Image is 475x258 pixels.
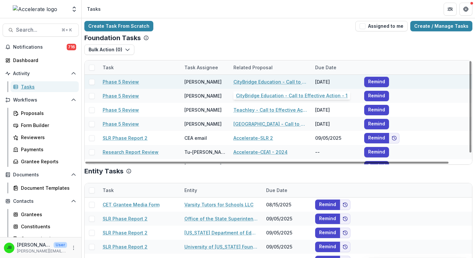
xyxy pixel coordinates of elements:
button: Remind [315,200,340,210]
a: Document Templates [10,183,79,193]
button: Remind [364,133,389,143]
div: Grantee Reports [21,158,74,165]
div: Proposals [21,110,74,117]
div: Jennifer Bronson [7,246,12,250]
div: Task Assignee [180,64,222,71]
div: [PERSON_NAME] [184,106,222,113]
div: Due Date [311,60,360,74]
div: Due Date [311,64,340,71]
div: Form Builder [21,122,74,129]
div: -- [311,159,360,173]
a: [US_STATE] Department of Education [184,229,258,236]
a: Tasks [10,81,79,92]
div: Tasks [87,6,101,12]
button: Open Documents [3,169,79,180]
span: 716 [67,44,76,50]
div: Due Date [262,183,311,197]
a: [GEOGRAPHIC_DATA] - Call to Effective Action - 1 [233,121,307,127]
div: 09/05/2025 [262,212,311,226]
button: Open Workflows [3,95,79,105]
a: SLR Phase Report 2 [103,215,147,222]
a: CityBridge Education - Call to Effective Action - 1 [233,78,307,85]
div: Related Proposal [229,60,311,74]
a: Phase 5 Review [103,78,139,85]
button: Bulk Action (0) [84,44,134,55]
span: Workflows [13,97,68,103]
a: Teachley - Call to Effective Action - 1 [233,106,307,113]
a: SLR Phase Report 2 [103,135,147,141]
a: Phase 5 Review [103,106,139,113]
a: Grantee Reports [10,156,79,167]
div: Related Proposal [229,64,277,71]
a: Phase 5 Review [103,121,139,127]
button: Remind [315,214,340,224]
button: Remind [315,228,340,238]
button: Remind [364,91,389,101]
button: Partners [444,3,457,16]
a: Magpie Literacy - Call to Effective Action - 3 [233,92,307,99]
div: 09/05/2025 [311,131,360,145]
a: Create / Manage Tasks [410,21,472,31]
div: [PERSON_NAME] [184,121,222,127]
div: Entity [180,183,262,197]
a: Research Report Review [103,149,159,155]
button: Add to friends [340,214,350,224]
div: Document Templates [21,185,74,191]
div: Task [99,183,180,197]
div: Task [99,60,180,74]
div: Constituents [21,223,74,230]
div: Grantees [21,211,74,218]
p: Entity Tasks [84,167,124,175]
div: [PERSON_NAME] [184,92,222,99]
div: Task Assignee [180,60,229,74]
button: Open Activity [3,68,79,79]
button: Remind [364,77,389,87]
div: 09/05/2025 [262,240,311,254]
p: [PERSON_NAME] [17,241,51,248]
div: -- [311,145,360,159]
a: Communications [10,233,79,244]
button: Get Help [459,3,472,16]
a: Phase 5 Review [103,92,139,99]
span: Contacts [13,199,68,204]
button: Remind [364,105,389,115]
button: Assigned to me [355,21,408,31]
nav: breadcrumb [84,4,103,14]
div: Task [99,187,118,194]
span: Activity [13,71,68,76]
span: Documents [13,172,68,178]
div: [PERSON_NAME] [184,78,222,85]
div: 09/05/2025 [262,226,311,240]
p: User [54,242,67,248]
div: Due Date [262,187,291,194]
button: Add to friends [340,200,350,210]
button: Open Contacts [3,196,79,206]
div: [DATE] [311,75,360,89]
div: Entity [180,187,201,194]
p: Foundation Tasks [84,34,141,42]
span: Notifications [13,44,67,50]
img: Accelerate logo [13,5,57,13]
button: Open entity switcher [70,3,79,16]
button: Add to friends [340,242,350,252]
a: SLR Phase Report 2 [103,243,147,250]
a: Payments [10,144,79,155]
a: Grantees [10,209,79,220]
div: 08/15/2025 [262,198,311,212]
button: Search... [3,24,79,37]
div: Payments [21,146,74,153]
a: University of [US_STATE] Foundation, Inc. [184,243,258,250]
div: [DATE] [311,117,360,131]
a: Create Task From Scratch [84,21,153,31]
div: CEA email [184,135,207,141]
a: Accelerate-CEA1 - 2024 [233,149,288,155]
p: [PERSON_NAME][EMAIL_ADDRESS][PERSON_NAME][DOMAIN_NAME] [17,248,67,254]
button: Notifications716 [3,42,79,52]
button: Remind [315,242,340,252]
div: ⌘ + K [60,26,73,34]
